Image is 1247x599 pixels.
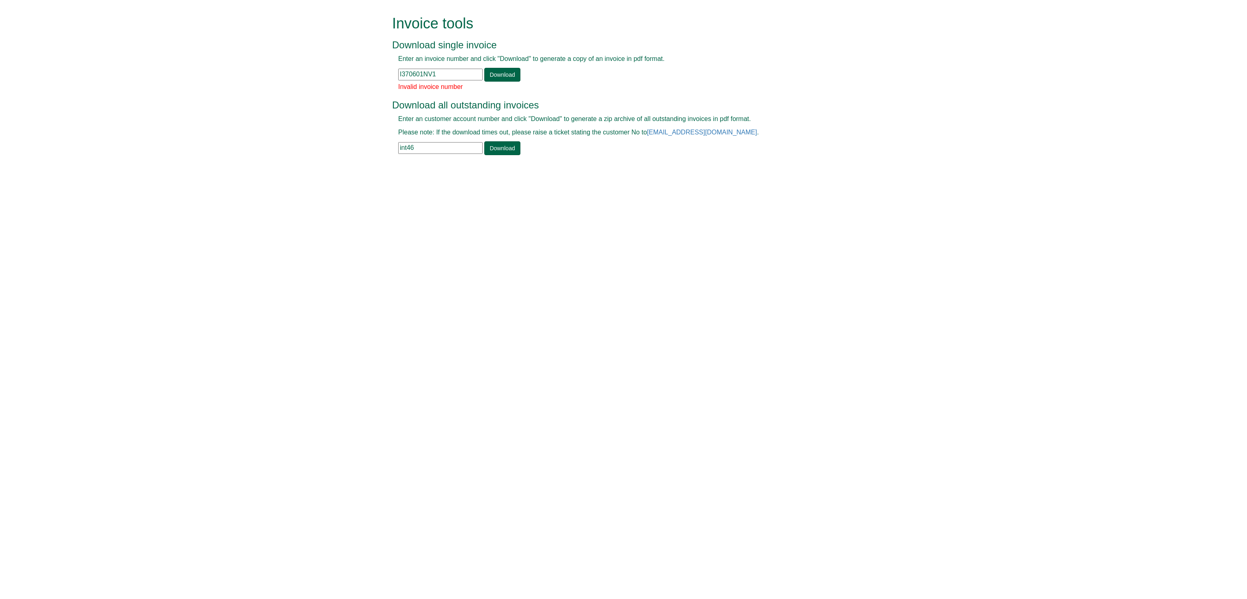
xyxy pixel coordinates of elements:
h3: Download single invoice [392,40,837,50]
h3: Download all outstanding invoices [392,100,837,110]
a: Download [484,141,520,155]
h1: Invoice tools [392,15,837,32]
a: [EMAIL_ADDRESS][DOMAIN_NAME] [647,129,757,136]
input: e.g. INV1234 [398,69,483,80]
p: Enter an invoice number and click "Download" to generate a copy of an invoice in pdf format. [398,54,831,64]
input: e.g. BLA02 [398,142,483,154]
a: Download [484,68,520,82]
p: Please note: If the download times out, please raise a ticket stating the customer No to . [398,128,831,137]
span: Invalid invoice number [398,83,463,90]
p: Enter an customer account number and click "Download" to generate a zip archive of all outstandin... [398,115,831,124]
